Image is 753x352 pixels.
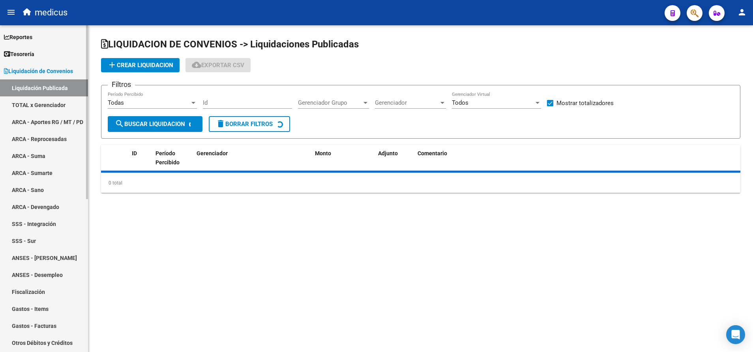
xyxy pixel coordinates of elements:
mat-icon: add [107,60,117,70]
datatable-header-cell: Comentario [414,145,740,180]
span: Gerenciador Grupo [298,99,362,106]
span: Tesorería [4,50,34,58]
button: Borrar Filtros [209,116,290,132]
span: Todas [108,99,124,106]
datatable-header-cell: ID [129,145,152,180]
datatable-header-cell: Gerenciador [193,145,312,180]
span: Reportes [4,33,32,41]
button: Crear Liquidacion [101,58,180,72]
span: LIQUIDACION DE CONVENIOS -> Liquidaciones Publicadas [101,39,359,50]
span: Comentario [418,150,447,156]
span: Borrar Filtros [216,120,273,128]
span: Gerenciador [375,99,439,106]
span: Gerenciador [197,150,228,156]
span: Período Percibido [155,150,180,166]
datatable-header-cell: Adjunto [375,145,414,180]
span: Todos [452,99,468,106]
mat-icon: search [115,119,124,128]
span: Exportar CSV [192,62,244,69]
span: Crear Liquidacion [107,62,173,69]
mat-icon: person [737,8,747,17]
datatable-header-cell: Monto [312,145,375,180]
mat-icon: cloud_download [192,60,201,70]
mat-icon: delete [216,119,225,128]
span: Liquidación de Convenios [4,67,73,75]
button: Exportar CSV [185,58,251,72]
div: Open Intercom Messenger [726,325,745,344]
div: 0 total [101,173,740,193]
span: medicus [35,4,67,21]
span: Monto [315,150,331,156]
mat-icon: menu [6,8,16,17]
button: Buscar Liquidacion [108,116,202,132]
span: ID [132,150,137,156]
span: Adjunto [378,150,398,156]
span: Buscar Liquidacion [115,120,185,128]
span: Mostrar totalizadores [556,98,614,108]
h3: Filtros [108,79,135,90]
datatable-header-cell: Período Percibido [152,145,182,180]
